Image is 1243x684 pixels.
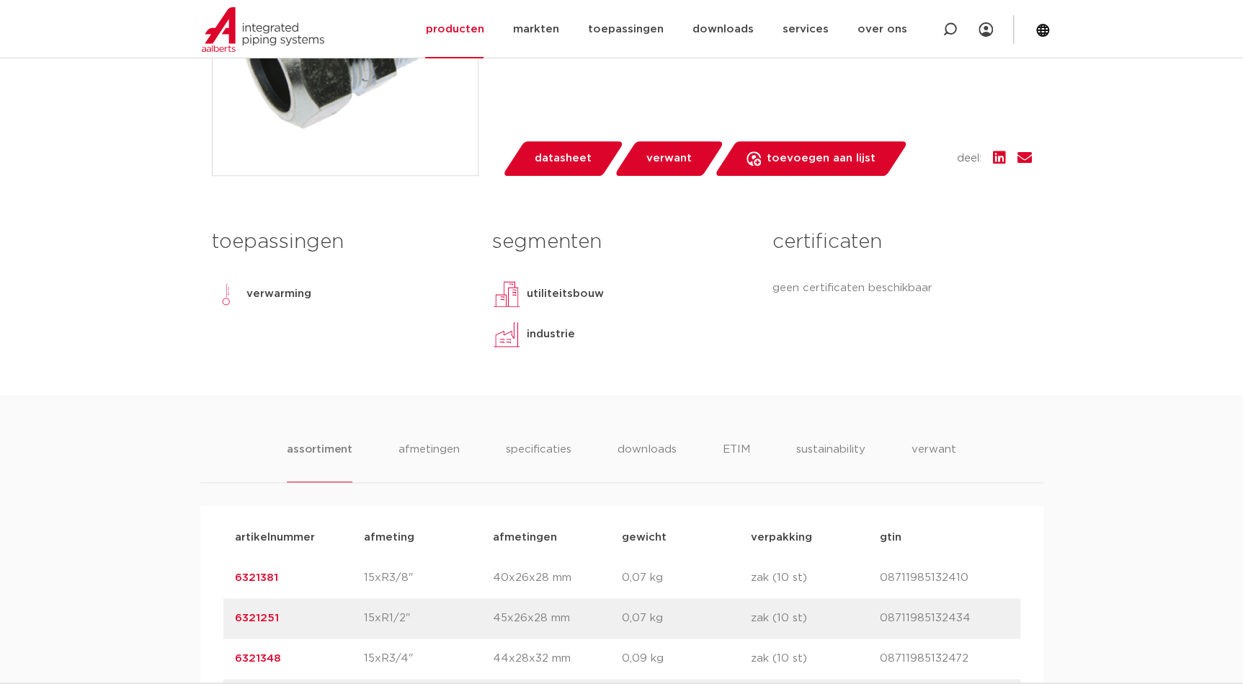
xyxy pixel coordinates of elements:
p: geen certificaten beschikbaar [772,280,1031,297]
p: utiliteitsbouw [527,285,604,303]
p: 08711985132472 [880,650,1009,667]
li: verwant [912,441,956,482]
h3: certificaten [772,228,1031,257]
a: datasheet [502,141,624,176]
li: specificaties [506,441,571,482]
p: 45x26x28 mm [493,610,622,627]
p: afmetingen [493,529,622,546]
p: verpakking [751,529,880,546]
p: 15xR1/2" [364,610,493,627]
p: zak (10 st) [751,610,880,627]
h3: segmenten [492,228,751,257]
p: 08711985132434 [880,610,1009,627]
span: verwant [646,147,692,170]
p: gtin [880,529,1009,546]
p: artikelnummer [235,529,364,546]
p: 15xR3/4" [364,650,493,667]
p: 15xR3/8" [364,569,493,587]
a: 6321381 [235,572,278,583]
p: 0,07 kg [622,569,751,587]
li: downloads [618,441,677,482]
img: verwarming [212,280,241,308]
p: 44x28x32 mm [493,650,622,667]
img: utiliteitsbouw [492,280,521,308]
li: assortiment [287,441,352,482]
p: 08711985132410 [880,569,1009,587]
span: datasheet [535,147,592,170]
li: sustainability [796,441,865,482]
a: 6321348 [235,653,281,664]
p: zak (10 st) [751,650,880,667]
a: verwant [613,141,724,176]
span: toevoegen aan lijst [767,147,876,170]
img: industrie [492,320,521,349]
p: verwarming [246,285,311,303]
p: industrie [527,326,575,343]
span: deel: [957,150,981,167]
li: afmetingen [398,441,460,482]
li: ETIM [723,441,750,482]
p: gewicht [622,529,751,546]
p: 0,09 kg [622,650,751,667]
a: 6321251 [235,613,279,623]
p: 40x26x28 mm [493,569,622,587]
h3: toepassingen [212,228,471,257]
p: 0,07 kg [622,610,751,627]
p: afmeting [364,529,493,546]
p: zak (10 st) [751,569,880,587]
